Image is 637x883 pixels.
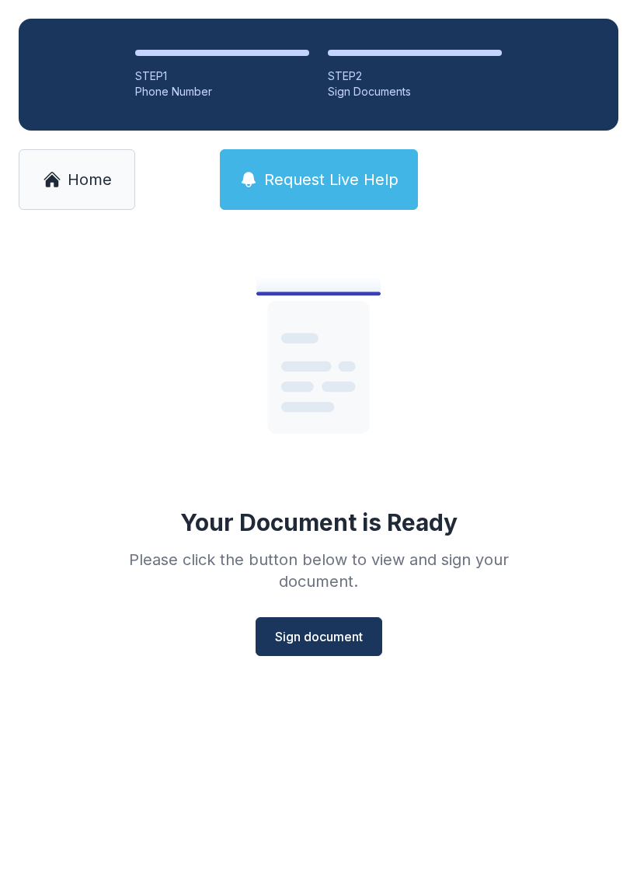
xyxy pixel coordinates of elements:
div: STEP 2 [328,68,502,84]
span: Sign document [275,627,363,646]
span: Request Live Help [264,169,399,190]
div: Phone Number [135,84,309,99]
span: Home [68,169,112,190]
div: STEP 1 [135,68,309,84]
div: Sign Documents [328,84,502,99]
div: Your Document is Ready [180,508,458,536]
div: Please click the button below to view and sign your document. [95,549,542,592]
